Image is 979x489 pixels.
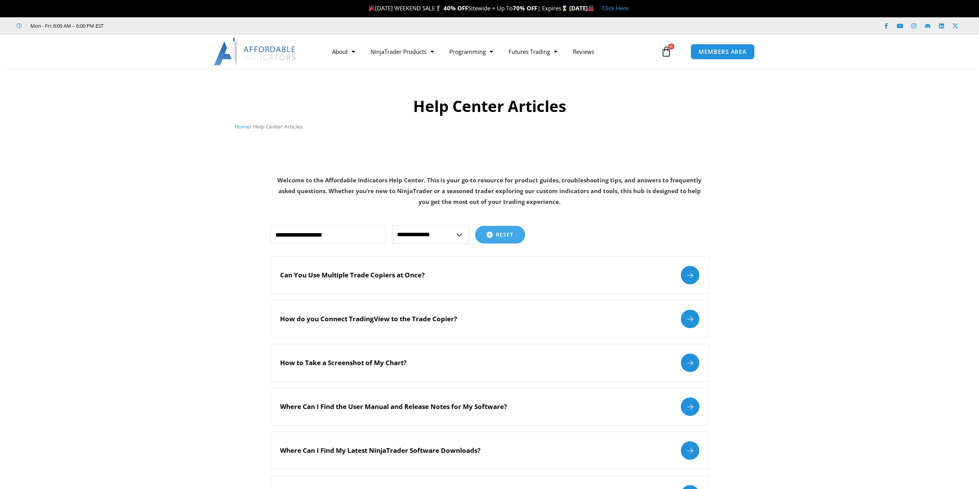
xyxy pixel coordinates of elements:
[562,5,567,11] img: ⌛
[363,43,442,60] a: NinjaTrader Products
[569,4,594,12] strong: [DATE]
[270,300,709,338] a: How do you Connect TradingView to the Trade Copier?
[280,315,457,323] h2: How do you Connect TradingView to the Trade Copier?
[953,463,971,481] iframe: Intercom live chat
[475,226,525,244] button: Reset
[690,44,755,60] a: MEMBERS AREA
[699,49,747,55] span: MEMBERS AREA
[270,388,709,426] a: Where Can I Find the User Manual and Release Notes for My Software?
[270,432,709,469] a: Where Can I Find My Latest NinjaTrader Software Downloads?
[280,271,425,279] h2: Can You Use Multiple Trade Copiers at Once?
[270,344,709,382] a: How to Take a Screenshot of My Chart?
[280,402,507,411] h2: Where Can I Find the User Manual and Release Notes for My Software?
[588,5,594,11] img: 🏭
[367,4,569,12] span: [DATE] WEEKEND SALE Sitewide + Up To | Expires
[214,38,297,65] img: LogoAI | Affordable Indicators – NinjaTrader
[435,5,441,11] img: 🏌️‍♂️
[114,22,230,30] iframe: Customer reviews powered by Trustpilot
[235,123,250,130] a: Home
[496,232,514,237] span: Reset
[280,359,407,367] h2: How to Take a Screenshot of My Chart?
[324,43,363,60] a: About
[513,4,537,12] strong: 70% OFF
[602,4,629,12] a: Click Here
[270,256,709,294] a: Can You Use Multiple Trade Copiers at Once?
[280,446,480,455] h2: Where Can I Find My Latest NinjaTrader Software Downloads?
[324,43,659,60] nav: Menu
[235,122,744,132] nav: Breadcrumb
[277,176,702,205] strong: Welcome to the Affordable Indicators Help Center. This is your go-to resource for product guides,...
[369,5,375,11] img: 🎉
[668,43,674,50] span: 0
[235,95,744,117] h1: Help Center Articles
[444,4,468,12] strong: 40% OFF
[442,43,501,60] a: Programming
[649,40,683,63] a: 0
[565,43,602,60] a: Reviews
[28,21,103,30] span: Mon - Fri: 8:00 AM – 6:00 PM EST
[501,43,565,60] a: Futures Trading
